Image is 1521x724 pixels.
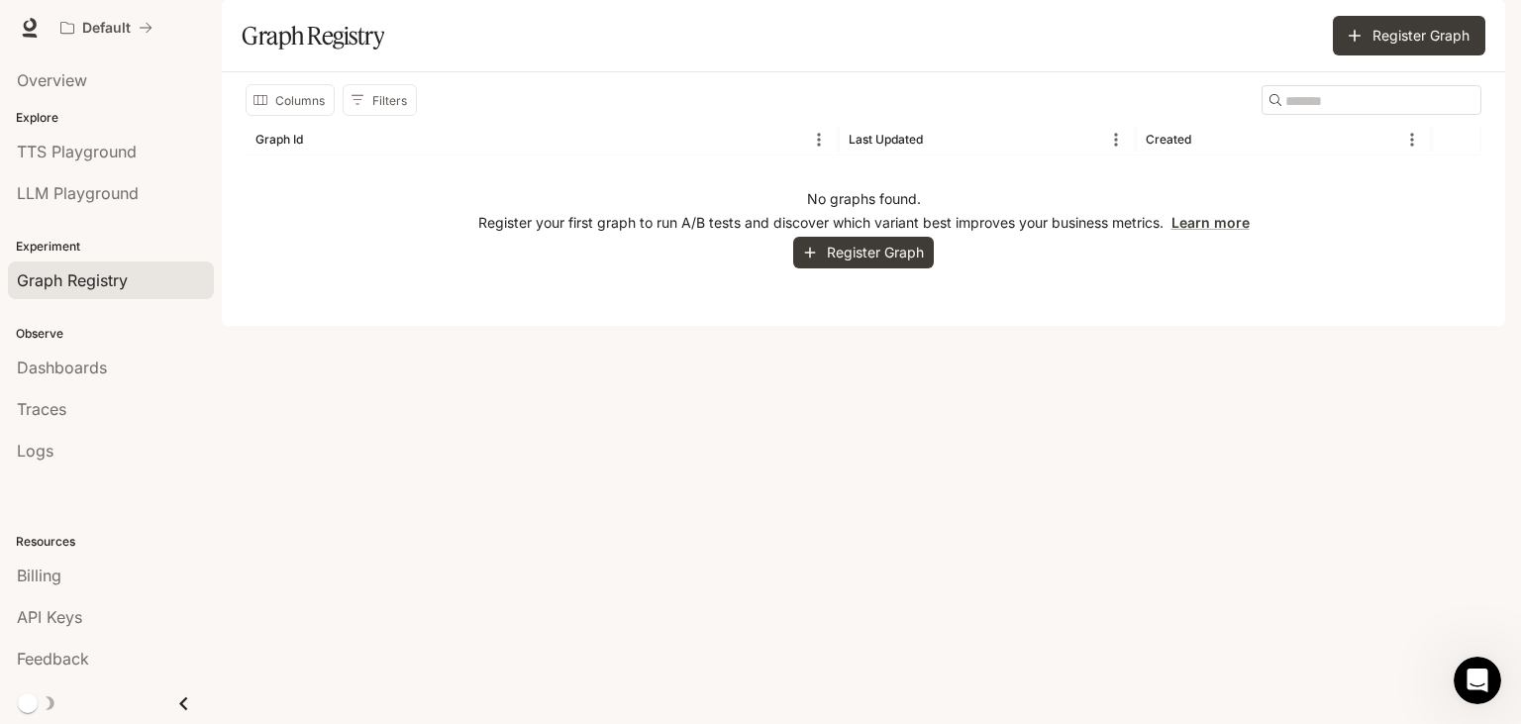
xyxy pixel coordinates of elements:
[1171,214,1250,231] a: Learn more
[1454,657,1501,704] iframe: Intercom live chat
[82,20,131,37] p: Default
[242,16,384,55] h1: Graph Registry
[804,125,834,155] button: Menu
[807,189,921,209] p: No graphs found.
[255,132,303,147] div: Graph Id
[1333,16,1485,55] button: Register Graph
[478,213,1250,233] p: Register your first graph to run A/B tests and discover which variant best improves your business...
[246,84,335,116] button: Select columns
[925,125,955,155] button: Sort
[1146,132,1191,147] div: Created
[343,84,417,116] button: Show filters
[51,8,161,48] button: All workspaces
[1262,85,1481,115] div: Search
[1397,125,1427,155] button: Menu
[849,132,923,147] div: Last Updated
[793,237,934,269] button: Register Graph
[305,125,335,155] button: Sort
[1101,125,1131,155] button: Menu
[1193,125,1223,155] button: Sort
